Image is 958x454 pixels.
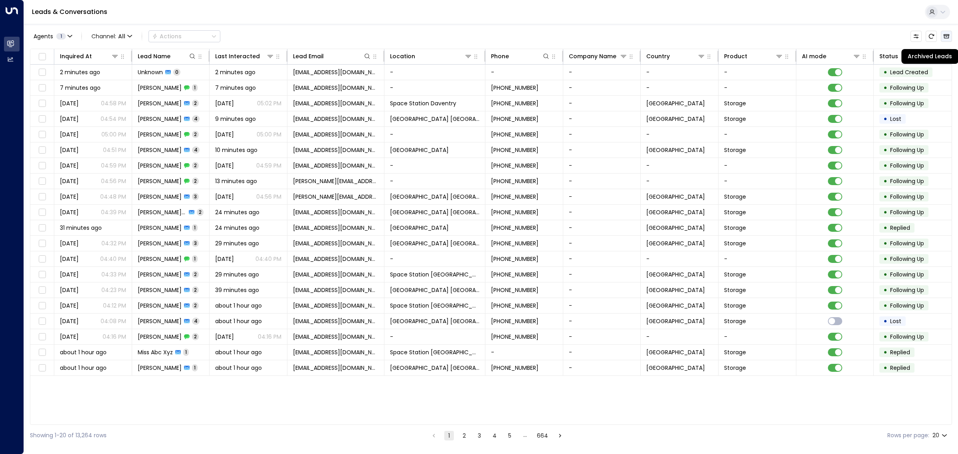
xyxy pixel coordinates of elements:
[37,52,47,62] span: Toggle select all
[485,345,563,360] td: -
[390,193,479,201] span: Space Station Kilburn
[883,221,887,235] div: •
[390,302,479,310] span: Space Station Swiss Cottage
[293,177,378,185] span: jenny_ames@msn.com
[293,146,378,154] span: sarahbarr1983@hotmail.com
[138,270,182,278] span: Simon King
[724,270,746,278] span: Storage
[724,317,746,325] span: Storage
[192,131,199,138] span: 2
[60,255,79,263] span: Sep 20, 2025
[384,251,485,266] td: -
[293,162,378,170] span: sarahbarr1983@hotmail.com
[148,30,220,42] div: Button group with a nested menu
[384,174,485,189] td: -
[563,298,641,313] td: -
[101,286,126,294] p: 04:23 PM
[491,115,538,123] span: +447759937703
[491,224,538,232] span: +447860633382
[491,208,538,216] span: +447597614336
[883,65,887,79] div: •
[152,33,182,40] div: Actions
[215,193,234,201] span: Sep 20, 2025
[103,146,126,154] p: 04:51 PM
[646,224,705,232] span: United Kingdom
[60,115,79,123] span: Sep 12, 2025
[641,251,718,266] td: -
[293,51,371,61] div: Lead Email
[890,208,924,216] span: Following Up
[138,68,163,76] span: Unknown
[890,224,910,232] span: Replied
[724,302,746,310] span: Storage
[563,360,641,375] td: -
[138,99,182,107] span: Muk Patel
[293,239,378,247] span: Leonwood2017@gmail.com
[491,255,538,263] span: +447788378359
[718,251,796,266] td: -
[100,255,126,263] p: 04:40 PM
[257,130,281,138] p: 05:00 PM
[505,431,515,440] button: Go to page 5
[215,255,234,263] span: Sep 20, 2025
[563,142,641,158] td: -
[192,178,199,184] span: 2
[293,286,378,294] span: Mandydrew70@outlook.com
[883,299,887,312] div: •
[724,51,783,61] div: Product
[563,251,641,266] td: -
[883,174,887,188] div: •
[215,146,257,154] span: 10 minutes ago
[192,193,199,200] span: 3
[101,270,126,278] p: 04:33 PM
[192,162,199,169] span: 2
[718,158,796,173] td: -
[646,239,705,247] span: United Kingdom
[103,333,126,341] p: 04:16 PM
[883,81,887,95] div: •
[138,51,197,61] div: Lead Name
[37,145,47,155] span: Toggle select row
[883,283,887,297] div: •
[173,69,180,75] span: 0
[215,162,234,170] span: Sep 19, 2025
[101,99,126,107] p: 04:58 PM
[390,51,472,61] div: Location
[890,130,924,138] span: Following Up
[192,84,198,91] span: 1
[563,96,641,111] td: -
[491,193,538,201] span: +447932987777
[103,302,126,310] p: 04:12 PM
[724,115,746,123] span: Storage
[724,239,746,247] span: Storage
[215,99,234,107] span: Yesterday
[384,158,485,173] td: -
[138,208,187,216] span: Ann Jo
[883,97,887,110] div: •
[890,255,924,263] span: Following Up
[138,146,182,154] span: Sarah Currington
[390,270,479,278] span: Space Station Swiss Cottage
[138,239,182,247] span: Leon Wood
[215,115,256,123] span: 9 minutes ago
[215,208,259,216] span: 24 minutes ago
[215,130,234,138] span: Sep 18, 2025
[60,302,79,310] span: Yesterday
[941,31,952,42] button: Archived Leads
[138,302,182,310] span: Nela Janjic
[390,51,415,61] div: Location
[390,208,479,216] span: Space Station Shrewsbury
[37,192,47,202] span: Toggle select row
[490,431,499,440] button: Go to page 4
[60,162,79,170] span: Sep 15, 2025
[215,51,274,61] div: Last Interacted
[890,146,924,154] span: Following Up
[802,51,826,61] div: AI mode
[563,65,641,80] td: -
[88,31,135,42] button: Channel:All
[60,84,101,92] span: 7 minutes ago
[883,128,887,141] div: •
[890,270,924,278] span: Following Up
[192,271,199,278] span: 2
[535,431,550,440] button: Go to page 664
